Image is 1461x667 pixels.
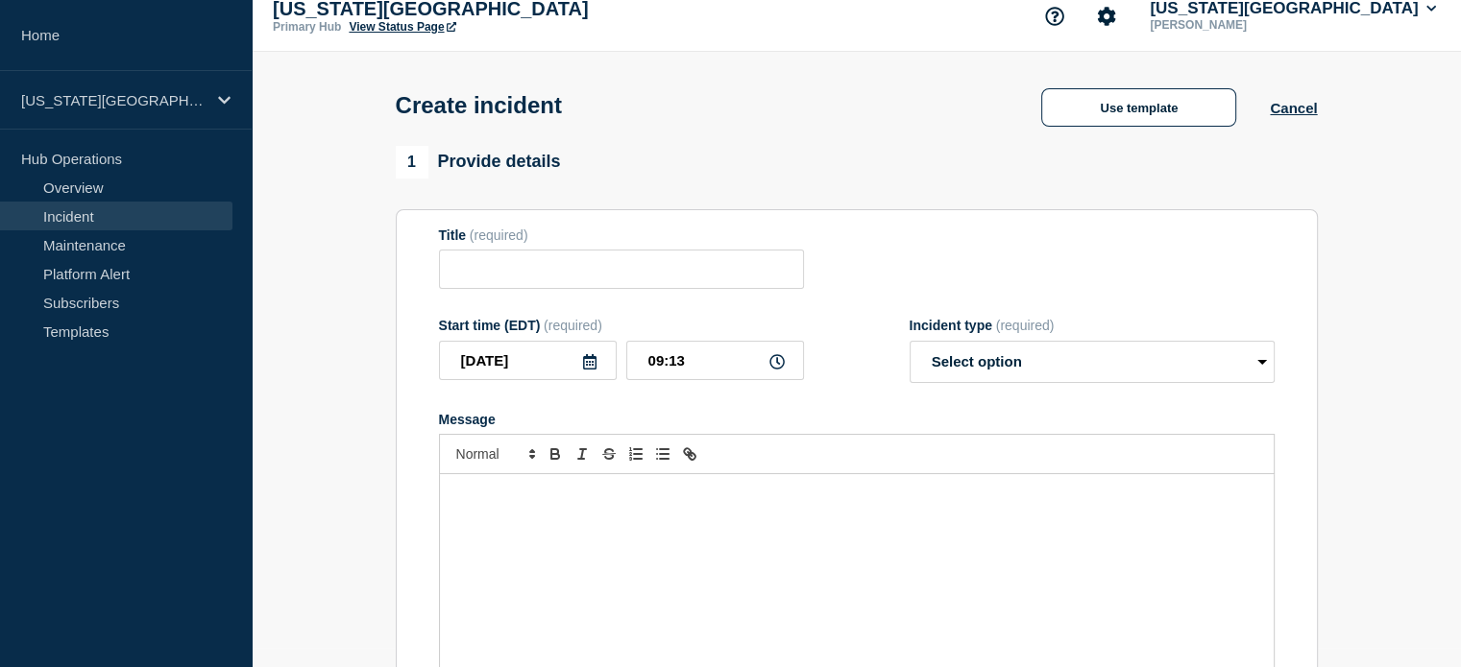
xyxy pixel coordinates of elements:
span: 1 [396,146,428,179]
select: Incident type [910,341,1275,383]
button: Use template [1041,88,1236,127]
h1: Create incident [396,92,562,119]
span: Font size [448,442,542,465]
div: Start time (EDT) [439,318,804,333]
button: Toggle strikethrough text [596,442,622,465]
button: Toggle bulleted list [649,442,676,465]
input: YYYY-MM-DD [439,341,617,380]
span: (required) [544,318,602,333]
p: [US_STATE][GEOGRAPHIC_DATA] [21,92,206,108]
div: Message [439,412,1275,427]
a: View Status Page [349,20,455,34]
button: Toggle link [676,442,703,465]
p: Primary Hub [273,20,341,34]
p: [PERSON_NAME] [1146,18,1346,32]
input: HH:MM [626,341,804,380]
div: Incident type [910,318,1275,333]
div: Provide details [396,146,561,179]
button: Toggle ordered list [622,442,649,465]
button: Cancel [1270,100,1317,116]
button: Toggle italic text [569,442,596,465]
div: Title [439,227,804,243]
input: Title [439,250,804,289]
span: (required) [470,227,528,243]
span: (required) [996,318,1055,333]
button: Toggle bold text [542,442,569,465]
